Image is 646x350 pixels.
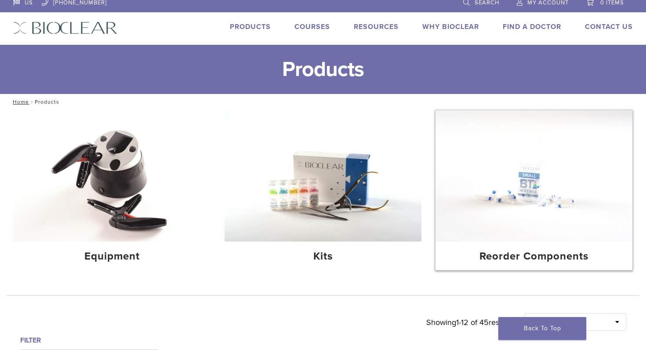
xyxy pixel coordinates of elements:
[443,249,625,264] h4: Reorder Components
[456,318,489,327] span: 1-12 of 45
[230,22,271,31] a: Products
[436,110,632,242] img: Reorder Components
[503,22,561,31] a: Find A Doctor
[14,110,210,242] img: Equipment
[354,22,399,31] a: Resources
[498,317,586,340] a: Back To Top
[14,110,210,270] a: Equipment
[422,22,479,31] a: Why Bioclear
[21,249,203,264] h4: Equipment
[436,110,632,270] a: Reorder Components
[232,249,414,264] h4: Kits
[225,110,421,270] a: Kits
[7,94,639,110] nav: Products
[29,100,35,104] span: /
[20,335,158,346] h4: Filter
[426,313,511,332] p: Showing results
[294,22,330,31] a: Courses
[585,22,633,31] a: Contact Us
[13,22,117,34] img: Bioclear
[225,110,421,242] img: Kits
[10,99,29,105] a: Home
